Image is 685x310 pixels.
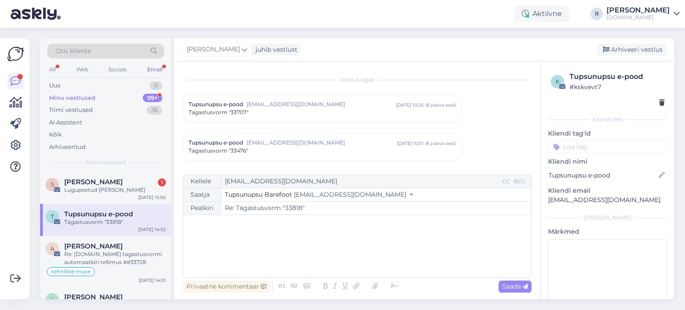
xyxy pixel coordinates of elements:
[50,245,54,252] span: A
[221,202,531,215] input: Write subject here...
[49,106,93,115] div: Tiimi vestlused
[183,175,221,188] div: Kellele
[548,195,667,205] p: [EMAIL_ADDRESS][DOMAIN_NAME]
[397,140,424,147] div: [DATE] 10:51
[247,139,397,147] span: [EMAIL_ADDRESS][DOMAIN_NAME]
[143,94,162,103] div: 99+
[145,64,164,75] div: Email
[86,158,126,166] span: Minu vestlused
[49,130,62,139] div: Kõik
[502,282,528,290] span: Saada
[500,178,512,186] div: CC
[607,14,670,21] div: [DOMAIN_NAME]
[107,64,128,75] div: Socials
[512,178,528,186] div: BCC
[515,6,569,22] div: Aktiivne
[569,82,664,92] div: # kskvevt7
[147,106,162,115] div: 36
[149,81,162,90] div: 0
[225,190,413,199] button: Tupsunupsu Barefoot [EMAIL_ADDRESS][DOMAIN_NAME]
[64,250,166,266] div: Re: [DOMAIN_NAME] tagastusvormi automaatkiri tellimus ##33728
[183,76,532,84] div: Vestlus algas
[189,100,243,108] span: Tupsunupsu e-pood
[548,116,667,124] div: Kliendi info
[548,186,667,195] p: Kliendi email
[189,139,243,147] span: Tupsunupsu e-pood
[183,202,221,215] div: Pealkiri
[607,7,680,21] a: [PERSON_NAME][DOMAIN_NAME]
[189,147,248,155] span: Tagastusvorm "33476"
[294,190,406,198] span: [EMAIL_ADDRESS][DOMAIN_NAME]
[138,226,166,233] div: [DATE] 14:52
[548,140,667,153] input: Lisa tag
[64,186,166,194] div: Lugupeetud [PERSON_NAME]
[49,94,95,103] div: Minu vestlused
[548,214,667,222] div: [PERSON_NAME]
[64,242,123,250] span: Annika Sharai
[252,45,297,54] div: juhib vestlust
[189,108,248,116] span: Tagastusvorm "33707"
[569,71,664,82] div: Tupsunupsu e-pood
[64,178,123,186] span: Sebastian Lerner
[187,45,240,54] span: [PERSON_NAME]
[51,296,54,303] span: L
[49,118,82,127] div: AI Assistent
[51,181,54,188] span: S
[549,170,657,180] input: Lisa nimi
[74,64,90,75] div: Web
[396,102,424,108] div: [DATE] 10:25
[247,100,396,108] span: [EMAIL_ADDRESS][DOMAIN_NAME]
[64,293,123,301] span: Liisi Tamela
[139,277,166,284] div: [DATE] 14:01
[556,78,560,85] span: k
[158,178,166,186] div: 1
[183,188,221,201] div: Saatja
[7,45,24,62] img: Askly Logo
[598,44,666,56] div: Arhiveeri vestlus
[138,194,166,201] div: [DATE] 15:50
[49,143,86,152] div: Arhiveeritud
[548,227,667,236] p: Märkmed
[425,140,456,147] div: ( 6 päeva eest )
[221,175,500,188] input: Recepient...
[548,157,667,166] p: Kliendi nimi
[51,213,54,220] span: T
[607,7,670,14] div: [PERSON_NAME]
[64,218,166,226] div: Tagastusvorm "33818"
[548,129,667,138] p: Kliendi tag'id
[47,64,58,75] div: All
[225,190,292,198] span: Tupsunupsu Barefoot
[51,269,91,274] span: tehniline mure
[49,81,60,90] div: Uus
[183,281,270,293] div: Privaatne kommentaar
[590,8,603,20] div: R
[64,210,133,218] span: Tupsunupsu e-pood
[425,102,456,108] div: ( 6 päeva eest )
[55,46,91,56] span: Otsi kliente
